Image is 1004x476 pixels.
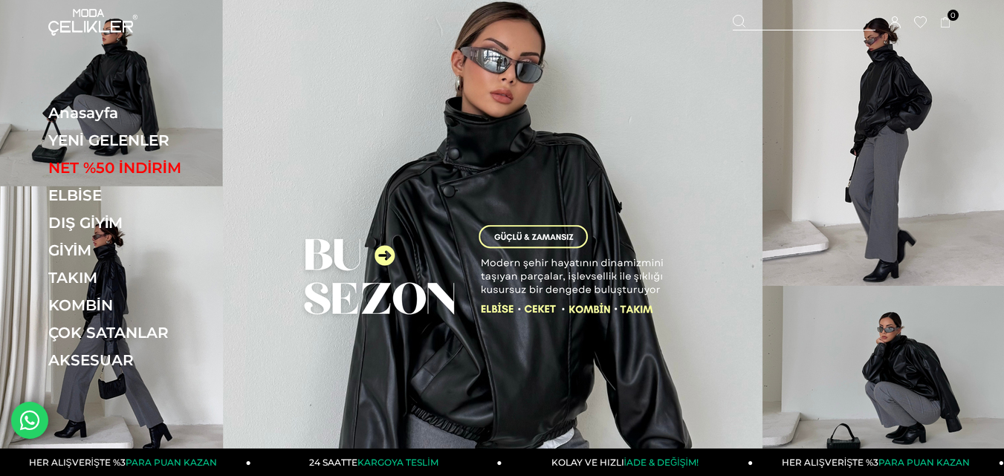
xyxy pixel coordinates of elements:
[251,449,502,476] a: 24 SAATTEKARGOYA TESLİM
[357,457,438,468] span: KARGOYA TESLİM
[940,17,951,28] a: 0
[48,351,253,369] a: AKSESUAR
[48,296,253,314] a: KOMBİN
[48,159,253,177] a: NET %50 İNDİRİM
[48,186,253,204] a: ELBİSE
[753,449,1004,476] a: HER ALIŞVERİŞTE %3PARA PUAN KAZAN
[48,241,253,259] a: GİYİM
[48,214,253,232] a: DIŞ GİYİM
[948,10,959,21] span: 0
[48,9,137,36] img: logo
[48,324,253,342] a: ÇOK SATANLAR
[48,104,253,122] a: Anasayfa
[502,449,754,476] a: KOLAY VE HIZLIİADE & DEĞİŞİM!
[624,457,699,468] span: İADE & DEĞİŞİM!
[48,269,253,287] a: TAKIM
[878,457,970,468] span: PARA PUAN KAZAN
[126,457,217,468] span: PARA PUAN KAZAN
[48,131,253,149] a: YENİ GELENLER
